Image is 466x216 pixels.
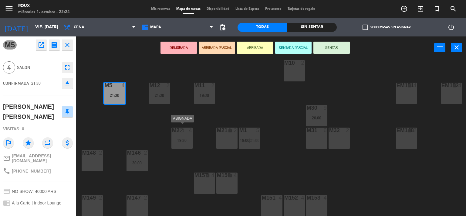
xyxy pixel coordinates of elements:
div: 4 [189,128,193,133]
div: miércoles 1. octubre - 22:24 [18,9,70,15]
button: eject [62,78,73,89]
i: block [179,128,184,133]
span: CONFIRMADA [3,81,29,86]
i: attach_money [62,137,73,148]
button: open_in_new [36,39,47,50]
div: 4 [458,83,462,88]
div: 5 [256,128,260,133]
i: outlined_flag [3,137,14,148]
i: open_in_new [38,41,45,49]
div: Roux [18,3,70,9]
div: 2 [144,150,148,156]
button: close [451,43,462,52]
button: SENTAR [313,42,350,54]
button: close [62,39,73,50]
span: 21:00 [250,138,259,143]
i: star [23,137,34,148]
span: check_box_outline_blank [363,25,368,30]
i: chrome_reader_mode [3,199,10,207]
div: M147 [127,195,127,201]
div: 2 [301,60,305,66]
span: MAPA [150,25,161,29]
div: 4 [122,83,125,88]
div: 19:30 [194,93,215,98]
button: ARRIBADA [237,42,273,54]
i: repeat [42,137,53,148]
i: phone [3,167,10,175]
a: mail_outline[EMAIL_ADDRESS][DOMAIN_NAME] [3,153,73,163]
div: ASIGNADA [171,115,194,122]
span: Mis reservas [148,7,173,11]
i: arrow_drop_down [52,24,59,31]
span: 21:30 [31,81,41,86]
div: 4 [279,195,282,201]
div: 2 [346,128,350,133]
i: power_settings_new [447,24,455,31]
button: fullscreen [62,62,73,73]
div: 4 [211,173,215,178]
i: exit_to_app [417,5,424,12]
i: lock [205,173,210,178]
span: 19:00 [240,138,249,143]
span: | [249,138,250,143]
div: 4 [324,195,327,201]
span: NO SHOW: 40000 ARS [12,189,56,194]
i: power_input [436,44,444,51]
div: 4 [234,173,238,178]
div: Visitas: 0 [3,124,73,134]
div: M148 [82,150,83,156]
div: m149 [82,195,83,201]
span: Tarjetas de regalo [285,7,318,11]
span: Mapa de mesas [173,7,204,11]
i: fullscreen [64,64,71,71]
span: [PHONE_NUMBER] [12,169,51,173]
i: eject [64,80,71,87]
i: add_circle_outline [400,5,408,12]
div: 2 [211,83,215,88]
span: [EMAIL_ADDRESS][DOMAIN_NAME] [12,153,73,163]
span: A la Carte | Indoor Lounge [12,201,61,205]
i: lock [452,83,457,88]
i: turned_in_not [433,5,441,12]
div: 21:30 [149,93,170,98]
div: M152 [284,195,285,201]
div: 2 [99,195,103,201]
div: 21:30 [104,93,125,98]
span: M5 [3,40,17,50]
div: M32 [329,128,329,133]
div: 2 [99,150,103,156]
div: 4 [414,83,417,88]
div: 2 [234,128,238,133]
span: Cena [74,25,84,29]
i: receipt [51,41,58,49]
div: [PERSON_NAME] [PERSON_NAME] [3,102,62,122]
div: 2 [167,83,170,88]
button: ARRIBADA PARCIAL [199,42,235,54]
i: credit_card [3,188,10,195]
div: 9 [324,105,327,111]
span: pending_actions [219,24,226,31]
i: search [450,5,457,12]
span: Pre-acceso [262,7,285,11]
i: lock [407,83,412,88]
i: lock [407,128,412,133]
span: SALON [17,64,59,71]
div: 6 [324,128,327,133]
span: Lista de Espera [232,7,262,11]
span: Disponibilidad [204,7,232,11]
i: lock [228,128,233,133]
i: lock [228,173,233,178]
